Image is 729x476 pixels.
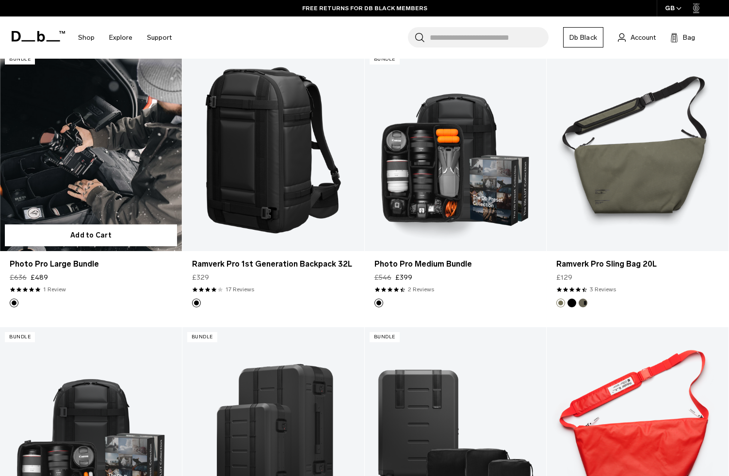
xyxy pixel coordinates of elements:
p: Bundle [187,332,217,342]
a: Db Black [563,27,603,48]
button: Black Out [567,299,576,307]
s: £636 [10,272,27,283]
a: Shop [78,20,95,55]
p: Bundle [370,332,400,342]
a: 17 reviews [226,285,254,294]
a: Photo Pro Medium Bundle [365,49,547,251]
p: Bundle [370,54,400,64]
a: Ramverk Pro 1st Generation Backpack 32L [182,49,364,251]
a: Ramverk Pro Sling Bag 20L [547,49,729,251]
a: Support [147,20,172,55]
button: Add to Cart [5,224,177,246]
a: Account [618,32,656,43]
a: Photo Pro Medium Bundle [374,258,537,270]
a: FREE RETURNS FOR DB BLACK MEMBERS [302,4,427,13]
button: Forest Green [579,299,587,307]
nav: Main Navigation [71,16,179,59]
span: Bag [683,32,695,43]
a: 3 reviews [590,285,616,294]
a: Photo Pro Large Bundle [10,258,172,270]
button: Black Out [10,299,18,307]
button: Black Out [192,299,201,307]
span: Account [631,32,656,43]
p: Bundle [5,332,35,342]
a: Explore [109,20,132,55]
span: £129 [556,272,572,283]
a: 2 reviews [408,285,434,294]
span: £329 [192,272,209,283]
button: Black Out [374,299,383,307]
button: Mash Green [556,299,565,307]
button: Bag [670,32,695,43]
a: 1 reviews [43,285,66,294]
a: Ramverk Pro 1st Generation Backpack 32L [192,258,355,270]
a: Ramverk Pro Sling Bag 20L [556,258,719,270]
span: £399 [395,272,412,283]
span: £489 [31,272,48,283]
p: Bundle [5,54,35,64]
s: £546 [374,272,391,283]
